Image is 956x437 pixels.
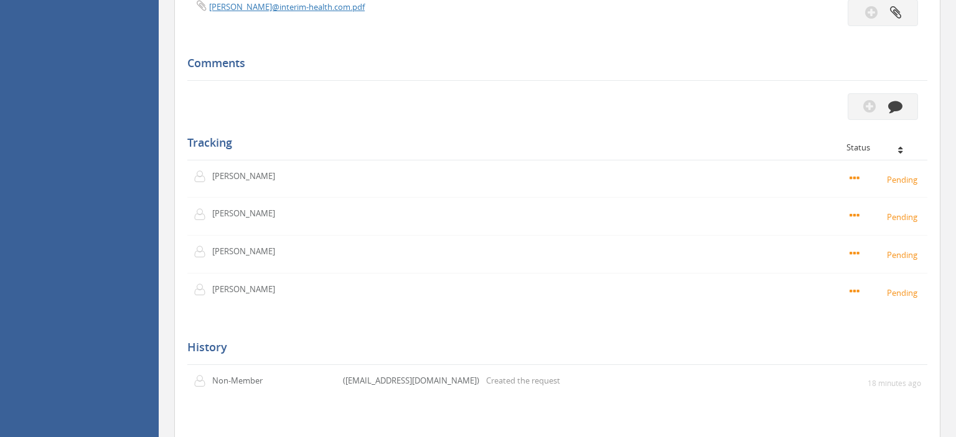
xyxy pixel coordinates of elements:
[868,378,921,389] small: 18 minutes ago
[194,208,212,221] img: user-icon.png
[209,1,365,12] a: [PERSON_NAME]@interim-health.com.pdf
[212,375,284,387] p: Non-Member
[187,137,918,149] h5: Tracking
[486,375,560,387] p: Created the request
[212,283,284,295] p: [PERSON_NAME]
[212,246,284,257] p: [PERSON_NAME]
[194,283,212,296] img: user-icon.png
[850,285,921,299] small: Pending
[850,172,921,186] small: Pending
[194,170,212,183] img: user-icon.png
[187,57,918,70] h5: Comments
[343,375,479,387] p: ([EMAIL_ADDRESS][DOMAIN_NAME])
[194,375,212,387] img: user-icon.png
[212,170,284,182] p: [PERSON_NAME]
[187,341,918,354] h5: History
[194,246,212,258] img: user-icon.png
[212,208,284,219] p: [PERSON_NAME]
[850,209,921,223] small: Pending
[846,143,918,152] div: Status
[850,247,921,261] small: Pending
